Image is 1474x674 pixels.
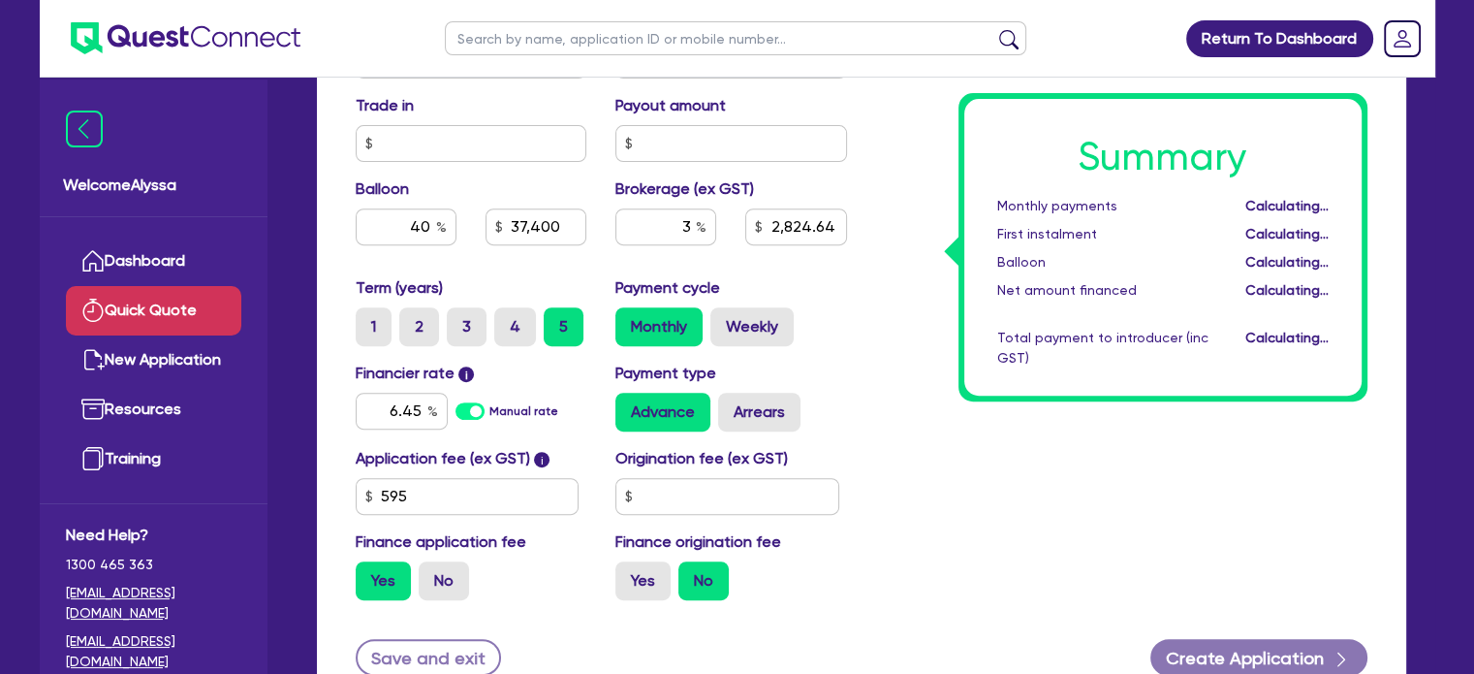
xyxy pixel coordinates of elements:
[399,307,439,346] label: 2
[615,177,754,201] label: Brokerage (ex GST)
[997,134,1329,180] h1: Summary
[66,111,103,147] img: icon-menu-close
[66,286,241,336] a: Quick Quote
[1244,198,1328,213] span: Calculating...
[615,276,720,300] label: Payment cycle
[615,307,703,346] label: Monthly
[615,362,716,385] label: Payment type
[494,307,536,346] label: 4
[66,555,241,575] span: 1300 465 363
[615,562,671,600] label: Yes
[356,447,530,470] label: Application fee (ex GST)
[66,524,241,547] span: Need Help?
[678,562,729,600] label: No
[1244,226,1328,241] span: Calculating...
[66,385,241,434] a: Resources
[1244,254,1328,270] span: Calculating...
[81,447,105,470] img: training
[489,402,558,420] label: Manual rate
[615,393,710,432] label: Advance
[356,94,414,117] label: Trade in
[615,94,726,117] label: Payout amount
[1244,330,1328,345] span: Calculating...
[1377,14,1427,64] a: Dropdown toggle
[71,22,300,54] img: quest-connect-logo-blue
[718,393,800,432] label: Arrears
[615,447,788,470] label: Origination fee (ex GST)
[615,530,781,554] label: Finance origination fee
[356,562,411,600] label: Yes
[63,174,244,197] span: Welcome Alyssa
[81,299,105,322] img: quick-quote
[445,21,1026,55] input: Search by name, application ID or mobile number...
[356,362,475,385] label: Financier rate
[983,224,1223,244] div: First instalment
[356,530,526,554] label: Finance application fee
[66,583,241,624] a: [EMAIL_ADDRESS][DOMAIN_NAME]
[710,307,794,346] label: Weekly
[1244,282,1328,298] span: Calculating...
[66,631,241,672] a: [EMAIL_ADDRESS][DOMAIN_NAME]
[66,434,241,484] a: Training
[447,307,486,346] label: 3
[983,252,1223,273] div: Balloon
[534,452,549,467] span: i
[983,280,1223,301] div: Net amount financed
[66,336,241,385] a: New Application
[81,348,105,371] img: new-application
[1186,20,1373,57] a: Return To Dashboard
[983,196,1223,216] div: Monthly payments
[458,367,474,382] span: i
[81,398,105,421] img: resources
[356,276,443,300] label: Term (years)
[356,177,409,201] label: Balloon
[66,237,241,286] a: Dashboard
[544,307,583,346] label: 5
[983,328,1223,369] div: Total payment to introducer (inc GST)
[419,562,469,600] label: No
[356,307,392,346] label: 1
